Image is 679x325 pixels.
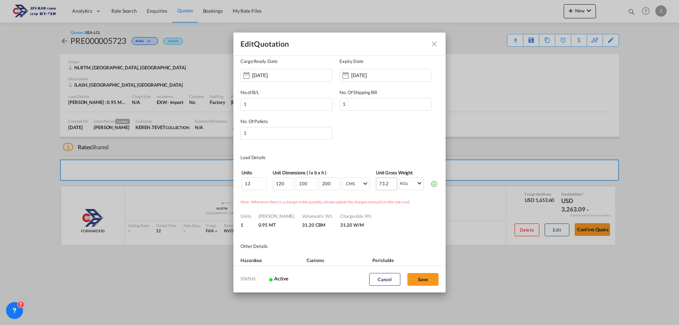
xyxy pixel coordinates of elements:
[376,178,397,190] input: Weight
[369,273,400,286] button: Cancel
[21,51,176,81] li: The prices are for non-hazardous materials (unless otherwise stated), the prices refer to shipmen...
[340,213,372,228] div: Chargeable Wt.
[259,220,295,228] div: 0.95 MT
[240,220,251,228] div: 1
[241,169,267,176] th: Units
[240,191,439,205] div: Note : Whenever there is a change in the quantity, please update the charges manually in the rate...
[233,33,446,292] md-dialog: Quote ID IncotermsEXW ...
[240,118,332,127] label: No. Of Pallets
[21,8,176,21] strong: The Conversion rate in the price quote is for the date of the quote only. Final conversion rate w...
[339,58,431,67] label: Expiry Date
[237,276,258,282] div: STATUS
[346,181,355,186] div: CMS
[263,274,274,285] md-icon: icon-flickr-after
[351,72,396,78] input: Enter date
[372,257,431,264] div: Perishable
[240,39,254,48] b: Edit
[302,213,333,228] div: Volumetric Wt.
[21,22,176,51] li: "We act as coordinators for the regulation of international shipping and therefore we are not res...
[319,178,340,190] input: H
[339,89,431,98] label: No. Of Shipping Bill
[240,58,332,67] label: Cargo Ready Date
[240,243,339,250] div: Other Details
[302,220,333,228] div: 31.20 CBM
[339,98,431,111] input: No. Of Shipping Bill
[273,178,294,190] input: L
[267,169,375,176] th: Unit Dimensions ( l x b x h )
[376,169,424,176] th: Unit Gross Weight
[240,213,251,228] div: Units
[340,220,372,228] div: 31.20 W/M
[296,178,317,190] input: B
[427,37,441,51] button: Close dialog
[261,275,288,282] span: Active
[252,72,297,78] input: Enter date
[430,40,439,48] md-icon: Close dialog
[430,180,437,187] md-icon: icon-plus-circle-outline green-400-fg
[259,213,295,228] div: [PERSON_NAME].
[407,273,439,286] button: Save
[240,89,332,98] label: No.of B/L
[400,181,408,186] div: KGs
[240,257,300,264] div: Hazardous
[240,39,289,48] div: Quotation
[307,257,366,264] div: Customs
[240,154,339,161] div: Load Details
[240,127,332,140] input: No. Of Pallets
[240,98,332,111] input: B/L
